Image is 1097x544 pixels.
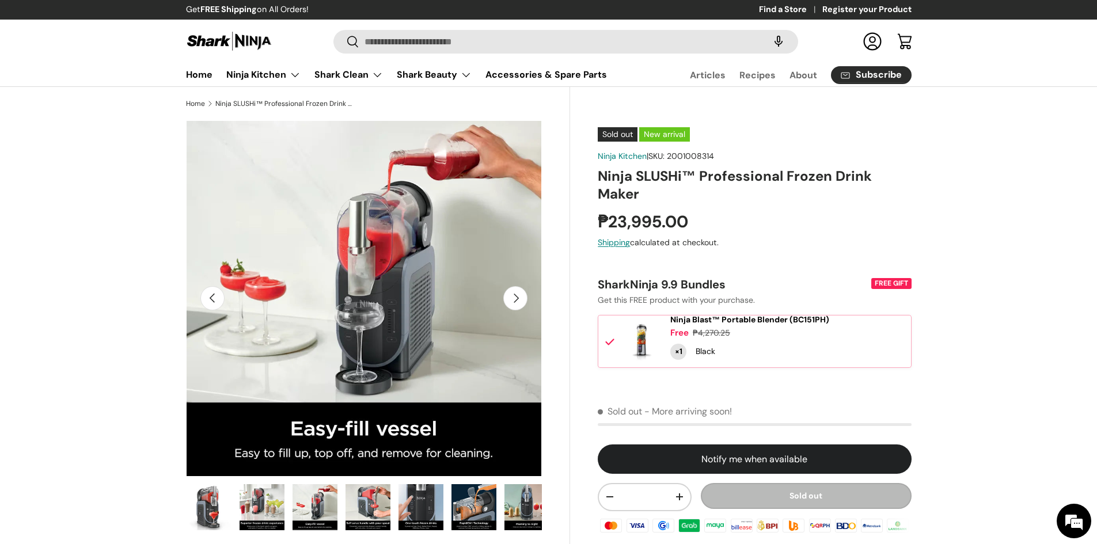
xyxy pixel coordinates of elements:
div: FREE GIFT [871,278,912,289]
img: billease [729,517,754,534]
img: gcash [651,517,676,534]
span: Sold out [598,405,642,417]
nav: Breadcrumbs [186,98,571,109]
img: Ninja SLUSHi™ Professional Frozen Drink Maker [240,484,284,530]
img: visa [624,517,650,534]
div: Minimize live chat window [189,6,217,33]
span: 2001008314 [667,151,714,161]
a: Recipes [739,64,776,86]
a: Ninja SLUSHi™ Professional Frozen Drink Maker [215,100,354,107]
strong: ₱23,995.00 [598,211,691,233]
div: SharkNinja 9.9 Bundles [598,277,868,292]
summary: Ninja Kitchen [219,63,308,86]
img: Ninja SLUSHi™ Professional Frozen Drink Maker [346,484,390,530]
button: Sold out [701,483,912,509]
p: - More arriving soon! [644,405,732,417]
img: maya [703,517,728,534]
span: Get this FREE product with your purchase. [598,295,755,305]
a: Articles [690,64,726,86]
a: Ninja Kitchen [598,151,647,161]
span: Subscribe [856,70,902,79]
a: Ninja Blast™ Portable Blender (BC151PH) [670,315,829,325]
textarea: Type your message and hit 'Enter' [6,314,219,355]
a: Subscribe [831,66,912,84]
a: Find a Store [759,3,822,16]
img: Ninja SLUSHi™ Professional Frozen Drink Maker [293,484,337,530]
h1: Ninja SLUSHi™ Professional Frozen Drink Maker [598,167,911,203]
img: Shark Ninja Philippines [186,30,272,52]
summary: Shark Clean [308,63,390,86]
span: SKU: [648,151,665,161]
span: Sold out [598,127,637,142]
img: Ninja SLUSHi™ Professional Frozen Drink Maker [187,484,231,530]
span: We're online! [67,145,159,261]
a: About [789,64,817,86]
div: Black [696,345,715,357]
a: Home [186,100,205,107]
span: New arrival [639,127,690,142]
img: landbank [885,517,910,534]
div: Chat with us now [60,64,193,79]
div: ₱4,270.25 [693,327,730,339]
img: master [598,517,624,534]
media-gallery: Gallery Viewer [186,120,542,534]
img: Ninja SLUSHi™ Professional Frozen Drink Maker [504,484,549,530]
p: Get on All Orders! [186,3,309,16]
img: metrobank [859,517,885,534]
img: qrph [807,517,832,534]
strong: FREE Shipping [200,4,257,14]
img: ubp [781,517,806,534]
nav: Primary [186,63,607,86]
div: Quantity [670,344,686,360]
a: Accessories & Spare Parts [485,63,607,86]
speech-search-button: Search by voice [760,29,797,54]
a: Register your Product [822,3,912,16]
a: Shipping [598,237,630,248]
span: | [647,151,714,161]
div: Free [670,327,689,339]
img: Ninja SLUSHi™ Professional Frozen Drink Maker [451,484,496,530]
div: calculated at checkout. [598,237,911,249]
img: bpi [755,517,780,534]
img: Ninja SLUSHi™ Professional Frozen Drink Maker [398,484,443,530]
summary: Shark Beauty [390,63,479,86]
a: Home [186,63,212,86]
span: Ninja Blast™ Portable Blender (BC151PH) [670,314,829,325]
nav: Secondary [662,63,912,86]
img: grabpay [677,517,702,534]
img: bdo [833,517,859,534]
